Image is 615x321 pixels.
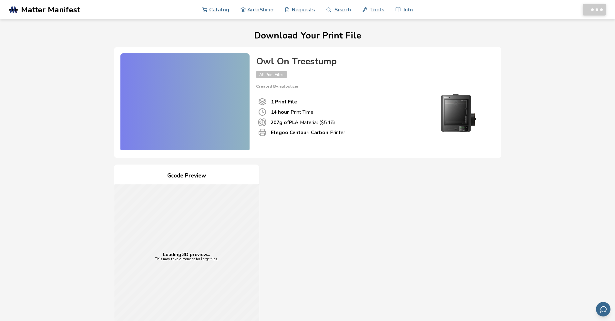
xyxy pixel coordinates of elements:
p: Print Time [271,109,313,115]
span: All Print Files [256,71,287,78]
img: Printer [424,89,488,137]
span: Print Time [258,108,266,116]
b: Elegoo Centauri Carbon [271,129,328,136]
span: Material Used [258,118,266,126]
span: Number Of Print files [258,98,266,106]
p: Material ($ 5.18 ) [271,119,335,126]
span: Matter Manifest [21,5,80,14]
p: Loading 3D preview... [155,252,218,257]
button: Send feedback via email [596,302,610,316]
p: Printer [271,129,345,136]
b: 207 g of PLA [271,119,298,126]
p: Created By: autoslicer [256,84,488,89]
b: 1 Print File [271,98,297,105]
p: This may take a moment for large files. [155,257,218,262]
span: Printer [258,128,266,136]
h4: Gcode Preview [114,171,259,181]
h4: Owl On Treestump [256,57,488,67]
h1: Download Your Print File [12,31,603,41]
b: 14 hour [271,109,289,115]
